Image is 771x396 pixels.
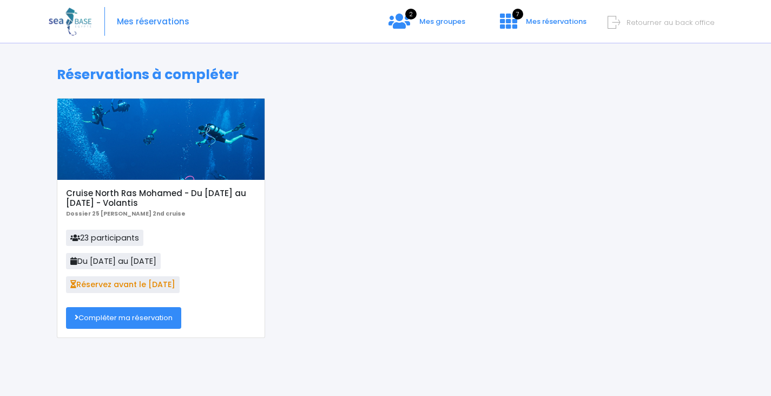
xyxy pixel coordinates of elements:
span: Réservez avant le [DATE] [66,276,180,293]
h5: Cruise North Ras Mohamed - Du [DATE] au [DATE] - Volantis [66,189,255,208]
a: Compléter ma réservation [66,307,181,329]
a: 2 Mes groupes [380,20,474,30]
span: Du [DATE] au [DATE] [66,253,161,269]
span: Retourner au back office [627,17,715,28]
span: Mes réservations [526,16,587,27]
span: 7 [512,9,523,20]
a: 7 Mes réservations [491,20,593,30]
span: 23 participants [66,230,143,246]
h1: Réservations à compléter [57,67,714,83]
b: Dossier 25 [PERSON_NAME] 2nd cruise [66,210,186,218]
span: Mes groupes [419,16,465,27]
span: 2 [405,9,417,20]
a: Retourner au back office [612,17,715,28]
